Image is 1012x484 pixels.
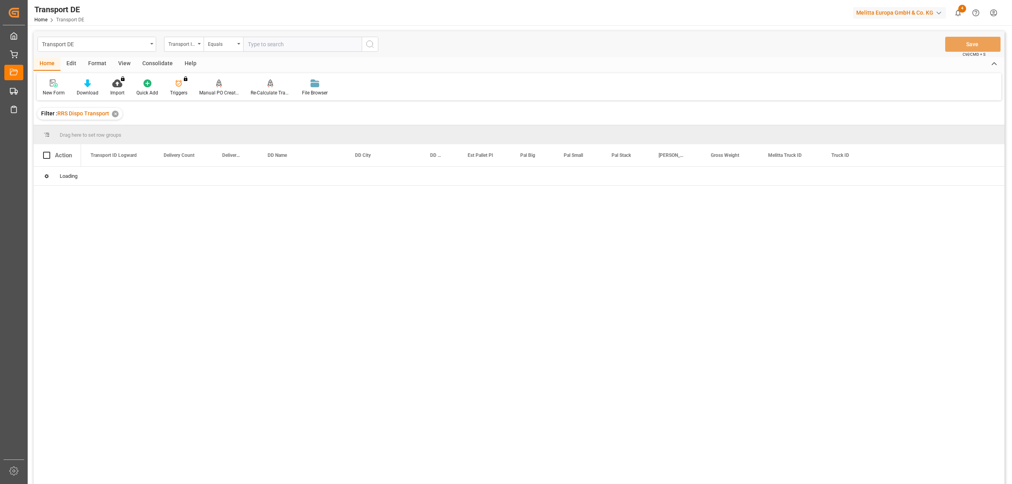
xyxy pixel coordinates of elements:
span: DD City [355,153,371,158]
div: Transport DE [34,4,84,15]
div: ✕ [112,111,119,117]
span: Pal Big [520,153,535,158]
button: search button [362,37,378,52]
div: Consolidate [136,57,179,71]
span: Drag here to set row groups [60,132,121,138]
span: Ctrl/CMD + S [963,51,986,57]
div: Format [82,57,112,71]
span: Transport ID Logward [91,153,137,158]
div: New Form [43,89,65,96]
button: Help Center [967,4,985,22]
div: Re-Calculate Transport Costs [251,89,290,96]
a: Home [34,17,47,23]
div: Transport DE [42,39,147,49]
div: Edit [60,57,82,71]
span: Melitta Truck ID [768,153,802,158]
button: open menu [164,37,204,52]
button: Melitta Europa GmbH & Co. KG [853,5,949,20]
span: Delivery Count [164,153,194,158]
span: Filter : [41,110,57,117]
div: Quick Add [136,89,158,96]
div: File Browser [302,89,328,96]
button: Save [945,37,1001,52]
span: 4 [958,5,966,13]
div: Melitta Europa GmbH & Co. KG [853,7,946,19]
div: Action [55,152,72,159]
span: Loading [60,173,77,179]
button: open menu [204,37,243,52]
span: DD Country [430,153,442,158]
span: DD Name [268,153,287,158]
span: [PERSON_NAME] [659,153,685,158]
div: Help [179,57,202,71]
span: Pal Small [564,153,583,158]
button: open menu [38,37,156,52]
div: Download [77,89,98,96]
span: Delivery List [222,153,242,158]
button: show 4 new notifications [949,4,967,22]
div: Transport ID Logward [168,39,195,48]
span: Pal Stack [612,153,631,158]
input: Type to search [243,37,362,52]
div: View [112,57,136,71]
span: Est Pallet Pl [468,153,493,158]
span: RRS Dispo Transport [57,110,109,117]
div: Manual PO Creation [199,89,239,96]
div: Home [34,57,60,71]
div: Equals [208,39,235,48]
span: Truck ID [831,153,849,158]
span: Gross Weight [711,153,739,158]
